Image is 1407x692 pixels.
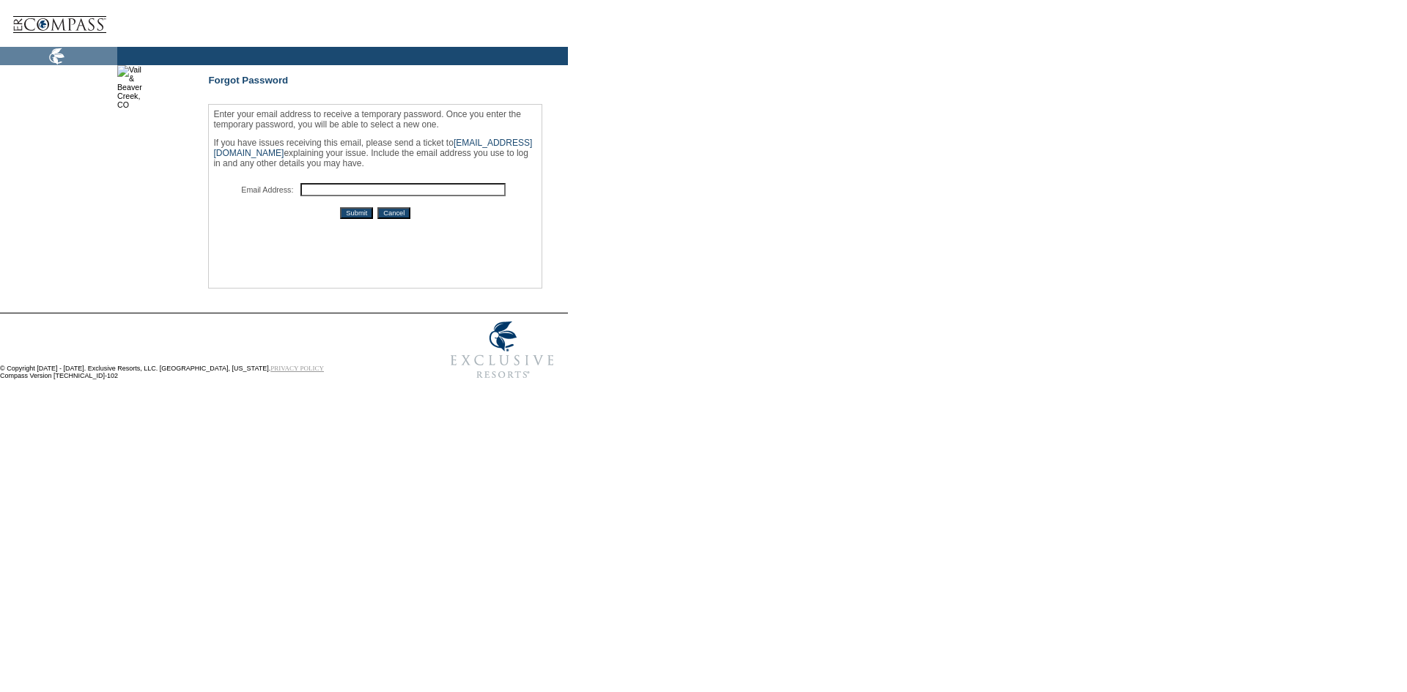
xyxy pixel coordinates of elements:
[377,207,410,219] input: Cancel
[213,138,532,158] a: [EMAIL_ADDRESS][DOMAIN_NAME]
[12,4,107,47] img: logoCompass.gif
[213,138,532,168] span: If you have issues receiving this email, please send a ticket to explaining your issue. Include t...
[437,313,568,387] img: Exclusive Resorts
[270,365,324,372] a: PRIVACY POLICY
[208,75,501,86] td: Forgot Password
[241,185,293,194] p: Email Address:
[340,207,373,219] input: Submit
[213,109,521,130] span: Enter your email address to receive a temporary password. Once you enter the temporary password, ...
[117,65,142,109] img: Vail & Beaver Creek, CO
